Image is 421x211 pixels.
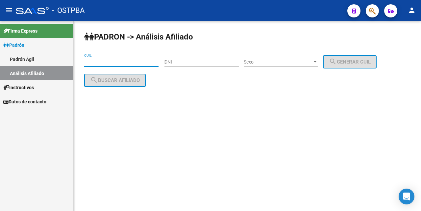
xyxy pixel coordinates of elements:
[3,27,37,35] span: Firma Express
[3,98,46,105] span: Datos de contacto
[329,59,371,65] span: Generar CUIL
[399,189,414,204] div: Open Intercom Messenger
[3,84,34,91] span: Instructivos
[323,55,377,68] button: Generar CUIL
[84,74,146,87] button: Buscar afiliado
[52,3,85,18] span: - OSTPBA
[84,32,193,41] strong: PADRON -> Análisis Afiliado
[163,59,382,65] div: |
[3,41,24,49] span: Padrón
[90,77,140,83] span: Buscar afiliado
[329,58,337,66] mat-icon: search
[408,6,416,14] mat-icon: person
[244,59,312,65] span: Sexo
[5,6,13,14] mat-icon: menu
[90,76,98,84] mat-icon: search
